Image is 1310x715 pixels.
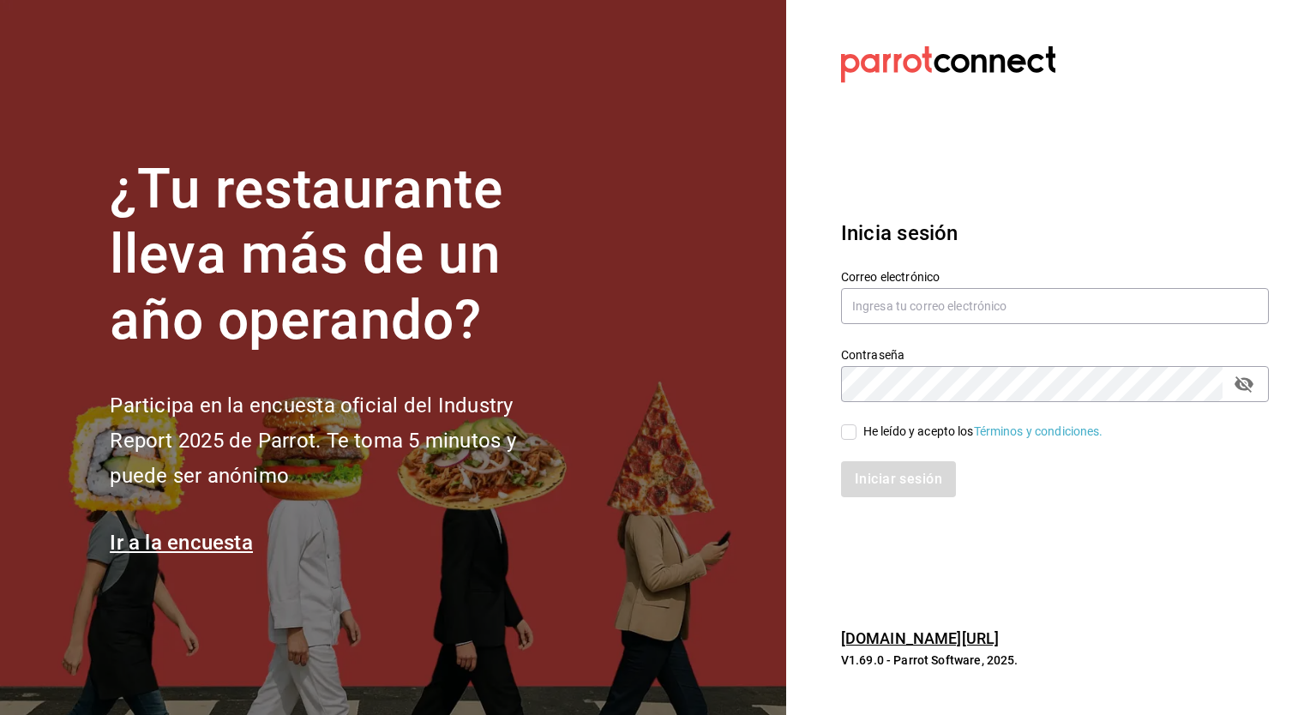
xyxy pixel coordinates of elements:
a: Ir a la encuesta [110,531,253,555]
input: Ingresa tu correo electrónico [841,288,1269,324]
a: [DOMAIN_NAME][URL] [841,629,999,647]
label: Contraseña [841,348,1269,360]
div: He leído y acepto los [863,423,1103,441]
h1: ¿Tu restaurante lleva más de un año operando? [110,157,573,354]
h3: Inicia sesión [841,218,1269,249]
h2: Participa en la encuesta oficial del Industry Report 2025 de Parrot. Te toma 5 minutos y puede se... [110,388,573,493]
p: V1.69.0 - Parrot Software, 2025. [841,652,1269,669]
a: Términos y condiciones. [974,424,1103,438]
button: passwordField [1229,370,1259,399]
label: Correo electrónico [841,270,1269,282]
